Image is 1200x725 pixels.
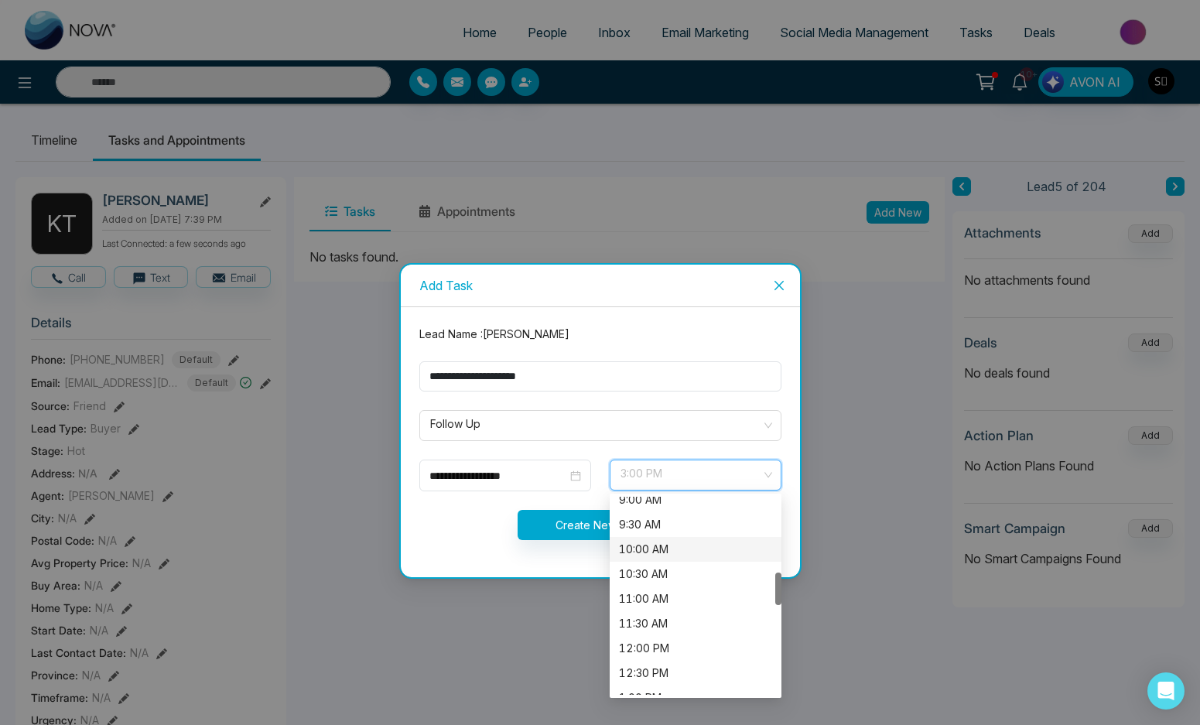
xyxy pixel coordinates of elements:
[619,541,772,558] div: 10:00 AM
[430,412,771,439] span: Follow Up
[619,491,772,508] div: 9:00 AM
[610,487,781,512] div: 9:00 AM
[619,615,772,632] div: 11:30 AM
[610,537,781,562] div: 10:00 AM
[610,661,781,686] div: 12:30 PM
[619,590,772,607] div: 11:00 AM
[619,665,772,682] div: 12:30 PM
[610,611,781,636] div: 11:30 AM
[419,277,781,294] div: Add Task
[610,512,781,537] div: 9:30 AM
[610,562,781,586] div: 10:30 AM
[619,640,772,657] div: 12:00 PM
[1147,672,1185,710] div: Open Intercom Messenger
[621,462,771,488] span: 3:00 PM
[410,326,791,343] div: Lead Name : [PERSON_NAME]
[610,586,781,611] div: 11:00 AM
[610,636,781,661] div: 12:00 PM
[610,686,781,710] div: 1:00 PM
[619,516,772,533] div: 9:30 AM
[773,279,785,292] span: close
[619,689,772,706] div: 1:00 PM
[758,265,800,306] button: Close
[518,510,682,540] button: Create New Task
[619,566,772,583] div: 10:30 AM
